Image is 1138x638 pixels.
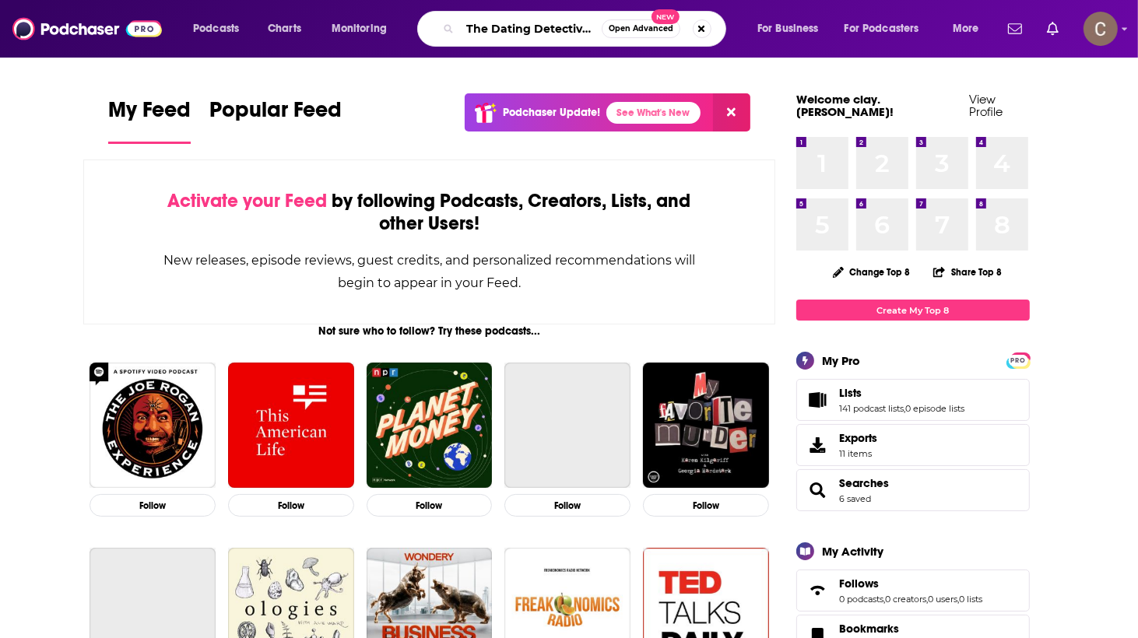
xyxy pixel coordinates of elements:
[167,189,327,212] span: Activate your Feed
[609,25,673,33] span: Open Advanced
[757,18,819,40] span: For Business
[602,19,680,38] button: Open AdvancedNew
[652,9,680,24] span: New
[928,594,957,605] a: 0 users
[942,16,999,41] button: open menu
[885,594,926,605] a: 0 creators
[1084,12,1118,46] span: Logged in as clay.bolton
[845,18,919,40] span: For Podcasters
[108,96,191,132] span: My Feed
[839,476,889,490] a: Searches
[802,389,833,411] a: Lists
[796,570,1030,612] span: Follows
[643,363,769,489] img: My Favorite Murder with Karen Kilgariff and Georgia Hardstark
[268,18,301,40] span: Charts
[504,363,630,489] a: The Daily
[108,96,191,144] a: My Feed
[503,106,600,119] p: Podchaser Update!
[933,257,1003,287] button: Share Top 8
[228,494,354,517] button: Follow
[746,16,838,41] button: open menu
[1084,12,1118,46] button: Show profile menu
[959,594,982,605] a: 0 lists
[367,363,493,489] img: Planet Money
[367,494,493,517] button: Follow
[953,18,979,40] span: More
[822,544,883,559] div: My Activity
[504,494,630,517] button: Follow
[796,92,894,119] a: Welcome clay.[PERSON_NAME]!
[460,16,602,41] input: Search podcasts, credits, & more...
[834,16,942,41] button: open menu
[193,18,239,40] span: Podcasts
[1041,16,1065,42] a: Show notifications dropdown
[839,577,982,591] a: Follows
[258,16,311,41] a: Charts
[162,190,697,235] div: by following Podcasts, Creators, Lists, and other Users!
[970,92,1003,119] a: View Profile
[883,594,885,605] span: ,
[839,594,883,605] a: 0 podcasts
[839,386,964,400] a: Lists
[904,403,905,414] span: ,
[824,262,920,282] button: Change Top 8
[606,102,701,124] a: See What's New
[432,11,741,47] div: Search podcasts, credits, & more...
[839,431,877,445] span: Exports
[1084,12,1118,46] img: User Profile
[209,96,342,132] span: Popular Feed
[926,594,928,605] span: ,
[802,479,833,501] a: Searches
[83,324,775,338] div: Not sure who to follow? Try these podcasts...
[802,434,833,456] span: Exports
[1009,355,1027,366] span: PRO
[839,448,877,459] span: 11 items
[228,363,354,489] img: This American Life
[332,18,387,40] span: Monitoring
[90,494,216,517] button: Follow
[1009,354,1027,366] a: PRO
[839,493,871,504] a: 6 saved
[796,469,1030,511] span: Searches
[839,622,899,636] span: Bookmarks
[796,379,1030,421] span: Lists
[802,580,833,601] a: Follows
[839,403,904,414] a: 141 podcast lists
[90,363,216,489] img: The Joe Rogan Experience
[796,300,1030,321] a: Create My Top 8
[839,386,862,400] span: Lists
[321,16,407,41] button: open menu
[796,424,1030,466] a: Exports
[182,16,259,41] button: open menu
[822,353,860,368] div: My Pro
[162,249,697,294] div: New releases, episode reviews, guest credits, and personalized recommendations will begin to appe...
[209,96,342,144] a: Popular Feed
[905,403,964,414] a: 0 episode lists
[957,594,959,605] span: ,
[839,577,879,591] span: Follows
[839,622,930,636] a: Bookmarks
[643,494,769,517] button: Follow
[1002,16,1028,42] a: Show notifications dropdown
[12,14,162,44] img: Podchaser - Follow, Share and Rate Podcasts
